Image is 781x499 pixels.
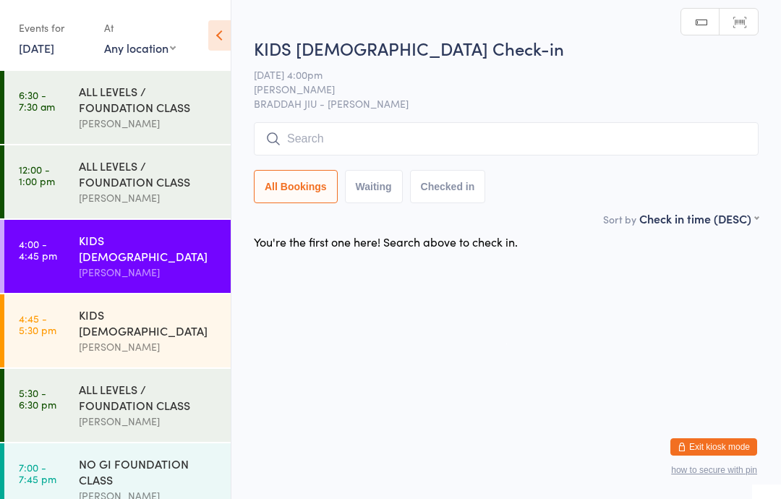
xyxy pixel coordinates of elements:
a: 5:30 -6:30 pmALL LEVELS / FOUNDATION CLASS[PERSON_NAME] [4,369,231,442]
a: 12:00 -1:00 pmALL LEVELS / FOUNDATION CLASS[PERSON_NAME] [4,145,231,218]
a: 4:00 -4:45 pmKIDS [DEMOGRAPHIC_DATA][PERSON_NAME] [4,220,231,293]
a: 4:45 -5:30 pmKIDS [DEMOGRAPHIC_DATA][PERSON_NAME] [4,294,231,367]
div: At [104,16,176,40]
button: All Bookings [254,170,338,203]
div: KIDS [DEMOGRAPHIC_DATA] [79,232,218,264]
a: [DATE] [19,40,54,56]
span: BRADDAH JIU - [PERSON_NAME] [254,96,759,111]
h2: KIDS [DEMOGRAPHIC_DATA] Check-in [254,36,759,60]
time: 6:30 - 7:30 am [19,89,55,112]
div: ALL LEVELS / FOUNDATION CLASS [79,158,218,189]
div: KIDS [DEMOGRAPHIC_DATA] [79,307,218,338]
div: ALL LEVELS / FOUNDATION CLASS [79,381,218,413]
div: NO GI FOUNDATION CLASS [79,456,218,487]
input: Search [254,122,759,155]
div: Any location [104,40,176,56]
a: 6:30 -7:30 amALL LEVELS / FOUNDATION CLASS[PERSON_NAME] [4,71,231,144]
time: 4:00 - 4:45 pm [19,238,57,261]
div: [PERSON_NAME] [79,338,218,355]
time: 5:30 - 6:30 pm [19,387,56,410]
div: ALL LEVELS / FOUNDATION CLASS [79,83,218,115]
button: Checked in [410,170,486,203]
button: Exit kiosk mode [670,438,757,456]
div: You're the first one here! Search above to check in. [254,234,518,249]
div: Check in time (DESC) [639,210,759,226]
div: [PERSON_NAME] [79,189,218,206]
label: Sort by [603,212,636,226]
time: 4:45 - 5:30 pm [19,312,56,336]
time: 7:00 - 7:45 pm [19,461,56,485]
div: [PERSON_NAME] [79,115,218,132]
span: [DATE] 4:00pm [254,67,736,82]
time: 12:00 - 1:00 pm [19,163,55,187]
button: Waiting [345,170,403,203]
button: how to secure with pin [671,465,757,475]
div: Events for [19,16,90,40]
div: [PERSON_NAME] [79,264,218,281]
span: [PERSON_NAME] [254,82,736,96]
div: [PERSON_NAME] [79,413,218,430]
